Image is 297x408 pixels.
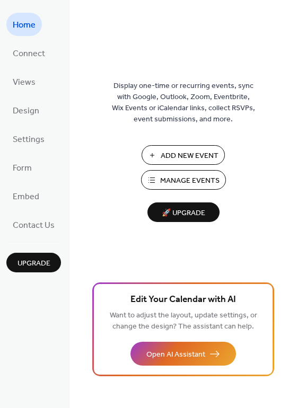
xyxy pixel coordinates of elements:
a: Embed [6,184,46,208]
button: Add New Event [142,145,225,165]
a: Connect [6,41,51,65]
button: Open AI Assistant [130,342,236,366]
span: Want to adjust the layout, update settings, or change the design? The assistant can help. [110,308,257,334]
button: Manage Events [141,170,226,190]
span: Edit Your Calendar with AI [130,292,236,307]
span: Open AI Assistant [146,349,205,360]
button: Upgrade [6,253,61,272]
span: Design [13,103,39,120]
button: 🚀 Upgrade [147,202,220,222]
span: Settings [13,131,45,148]
span: Form [13,160,32,177]
span: Home [13,17,36,34]
span: Contact Us [13,217,55,234]
span: 🚀 Upgrade [154,206,213,220]
span: Display one-time or recurring events, sync with Google, Outlook, Zoom, Eventbrite, Wix Events or ... [112,81,255,125]
span: Add New Event [161,150,219,162]
span: Embed [13,189,39,206]
a: Design [6,99,46,122]
a: Settings [6,127,51,150]
a: Home [6,13,42,36]
a: Views [6,70,42,93]
a: Contact Us [6,213,61,236]
span: Upgrade [18,258,50,269]
span: Manage Events [160,175,220,187]
a: Form [6,156,38,179]
span: Views [13,74,36,91]
span: Connect [13,46,45,63]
